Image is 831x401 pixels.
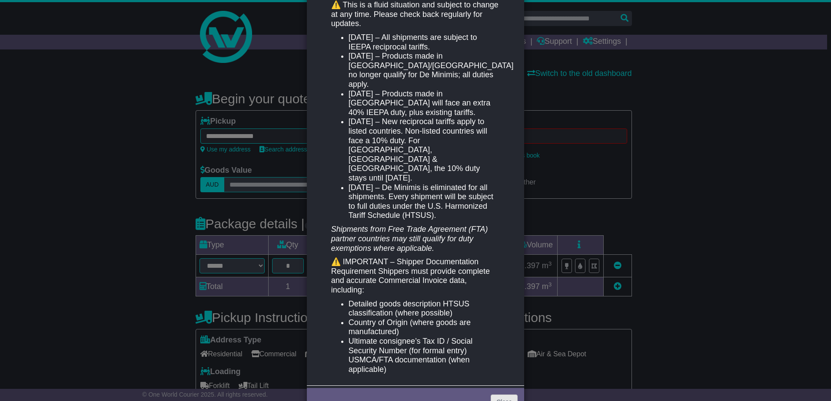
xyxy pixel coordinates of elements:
p: ⚠️ IMPORTANT – Shipper Documentation Requirement Shippers must provide complete and accurate Comm... [331,257,500,295]
li: [DATE] – Products made in [GEOGRAPHIC_DATA]/[GEOGRAPHIC_DATA] no longer qualify for De Minimis; a... [349,52,500,89]
li: [DATE] – New reciprocal tariffs apply to listed countries. Non-listed countries will face a 10% d... [349,117,500,183]
p: ⚠️ This is a fluid situation and subject to change at any time. Please check back regularly for u... [331,0,500,29]
em: Shipments from Free Trade Agreement (FTA) partner countries may still qualify for duty exemptions... [331,225,488,252]
li: Detailed goods description HTSUS classification (where possible) [349,299,500,318]
li: [DATE] – All shipments are subject to IEEPA reciprocal tariffs. [349,33,500,52]
li: [DATE] – Products made in [GEOGRAPHIC_DATA] will face an extra 40% IEEPA duty, plus existing tari... [349,89,500,118]
li: [DATE] – De Minimis is eliminated for all shipments. Every shipment will be subject to full dutie... [349,183,500,220]
li: Ultimate consignee’s Tax ID / Social Security Number (for formal entry) USMCA/FTA documentation (... [349,337,500,374]
li: Country of Origin (where goods are manufactured) [349,318,500,337]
